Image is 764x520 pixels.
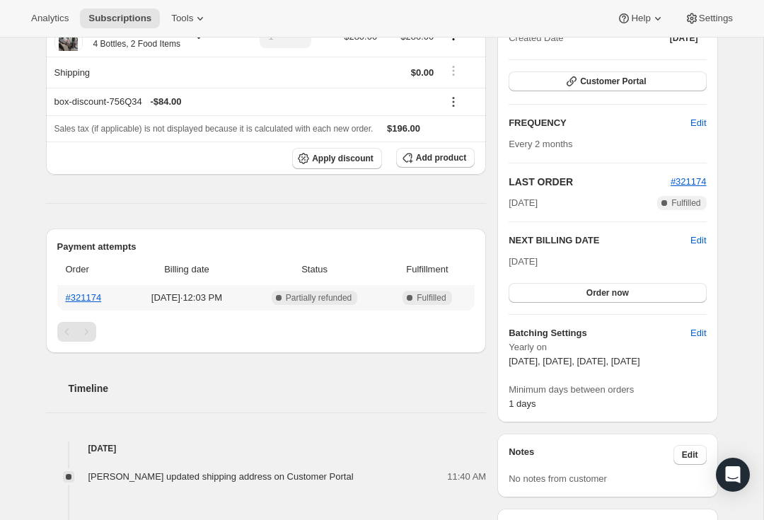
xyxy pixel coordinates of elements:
[682,112,714,134] button: Edit
[580,76,646,87] span: Customer Portal
[69,381,487,395] h2: Timeline
[54,95,434,109] div: box-discount-756Q34
[447,470,486,484] span: 11:40 AM
[416,152,466,163] span: Add product
[671,197,700,209] span: Fulfilled
[80,8,160,28] button: Subscriptions
[88,13,151,24] span: Subscriptions
[608,8,673,28] button: Help
[417,292,446,304] span: Fulfilled
[388,262,467,277] span: Fulfillment
[66,292,102,303] a: #321174
[509,196,538,210] span: [DATE]
[671,175,707,189] button: #321174
[509,116,690,130] h2: FREQUENCY
[57,322,475,342] nav: Pagination
[171,13,193,24] span: Tools
[690,116,706,130] span: Edit
[396,148,475,168] button: Add product
[387,123,420,134] span: $196.00
[132,291,241,305] span: [DATE] · 12:03 PM
[509,31,563,45] span: Created Date
[57,240,475,254] h2: Payment attempts
[690,326,706,340] span: Edit
[682,322,714,345] button: Edit
[690,233,706,248] button: Edit
[442,63,465,79] button: Shipping actions
[46,441,487,456] h4: [DATE]
[676,8,741,28] button: Settings
[509,71,706,91] button: Customer Portal
[46,57,235,88] th: Shipping
[670,33,698,44] span: [DATE]
[509,398,536,409] span: 1 days
[509,233,690,248] h2: NEXT BILLING DATE
[312,153,374,164] span: Apply discount
[509,283,706,303] button: Order now
[150,95,181,109] span: - $84.00
[93,39,180,49] small: 4 Bottles, 2 Food Items
[631,13,650,24] span: Help
[682,449,698,461] span: Edit
[673,445,707,465] button: Edit
[54,124,374,134] span: Sales tax (if applicable) is not displayed because it is calculated with each new order.
[509,340,706,354] span: Yearly on
[509,473,607,484] span: No notes from customer
[586,287,629,299] span: Order now
[699,13,733,24] span: Settings
[509,326,690,340] h6: Batching Settings
[509,356,639,366] span: [DATE], [DATE], [DATE], [DATE]
[661,28,707,48] button: [DATE]
[292,148,382,169] button: Apply discount
[509,383,706,397] span: Minimum days between orders
[31,13,69,24] span: Analytics
[716,458,750,492] div: Open Intercom Messenger
[286,292,352,304] span: Partially refunded
[57,254,129,285] th: Order
[411,67,434,78] span: $0.00
[88,471,354,482] span: [PERSON_NAME] updated shipping address on Customer Portal
[671,176,707,187] a: #321174
[23,8,77,28] button: Analytics
[509,256,538,267] span: [DATE]
[132,262,241,277] span: Billing date
[509,175,671,189] h2: LAST ORDER
[509,139,572,149] span: Every 2 months
[249,262,379,277] span: Status
[509,445,673,465] h3: Notes
[163,8,216,28] button: Tools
